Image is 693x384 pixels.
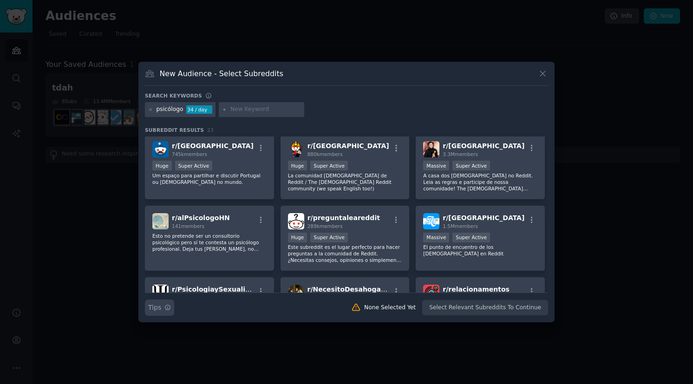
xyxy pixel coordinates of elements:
span: r/ [GEOGRAPHIC_DATA] [307,142,389,150]
p: Este subreddit es el lugar perfecto para hacer preguntas a la comunidad de Reddit. ¿Necesitas con... [288,244,402,263]
h3: New Audience - Select Subreddits [160,69,283,78]
img: chile [288,141,304,157]
div: Massive [423,233,449,242]
span: Subreddit Results [145,127,204,133]
p: La comunidad [DEMOGRAPHIC_DATA] de Reddit / The [DEMOGRAPHIC_DATA] Reddit community (we speak Eng... [288,172,402,192]
div: Massive [423,161,449,170]
span: r/ alPsicologoHN [172,214,230,221]
div: psicólogo [157,105,183,114]
div: Super Active [175,161,213,170]
input: New Keyword [230,105,301,114]
p: Esto no pretende ser un consultorio psicológico pero sí te contesta un psicólogo profesional. Dej... [152,233,267,252]
div: Huge [288,233,307,242]
span: r/ relacionamentos [443,286,510,293]
div: Super Active [310,161,348,170]
span: 880k members [307,151,343,157]
img: argentina [423,213,439,229]
div: None Selected Yet [364,304,416,312]
h3: Search keywords [145,92,202,99]
div: Super Active [310,233,348,242]
div: 34 / day [186,105,212,114]
img: PsicologiaySexualidad [152,285,169,301]
span: 1.5M members [443,223,478,229]
span: 23 [207,127,214,133]
span: 289k members [307,223,343,229]
span: r/ NecesitoDesahogarme [307,286,395,293]
img: preguntaleareddit [288,213,304,229]
span: r/ [GEOGRAPHIC_DATA] [172,142,254,150]
div: Huge [288,161,307,170]
p: Um espaço para partilhar e discutir Portugal ou [DEMOGRAPHIC_DATA] no mundo. [152,172,267,185]
img: portugal [152,141,169,157]
img: relacionamentos [423,285,439,301]
span: r/ preguntaleareddit [307,214,380,221]
img: alPsicologoHN [152,213,169,229]
div: Huge [152,161,172,170]
p: El punto de encuentro de los [DEMOGRAPHIC_DATA] en Reddit [423,244,537,257]
div: Super Active [452,233,490,242]
button: Tips [145,299,174,316]
img: brasil [423,141,439,157]
img: NecesitoDesahogarme [288,285,304,301]
span: Tips [148,303,161,312]
span: 745k members [172,151,207,157]
div: Super Active [452,161,490,170]
span: 3.3M members [443,151,478,157]
span: r/ PsicologiaySexualidad [172,286,259,293]
p: A casa dos [DEMOGRAPHIC_DATA] no Reddit. Leia as regras e participe de nossa comunidade! The [DEM... [423,172,537,192]
span: r/ [GEOGRAPHIC_DATA] [443,142,524,150]
span: r/ [GEOGRAPHIC_DATA] [443,214,524,221]
span: 141 members [172,223,204,229]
